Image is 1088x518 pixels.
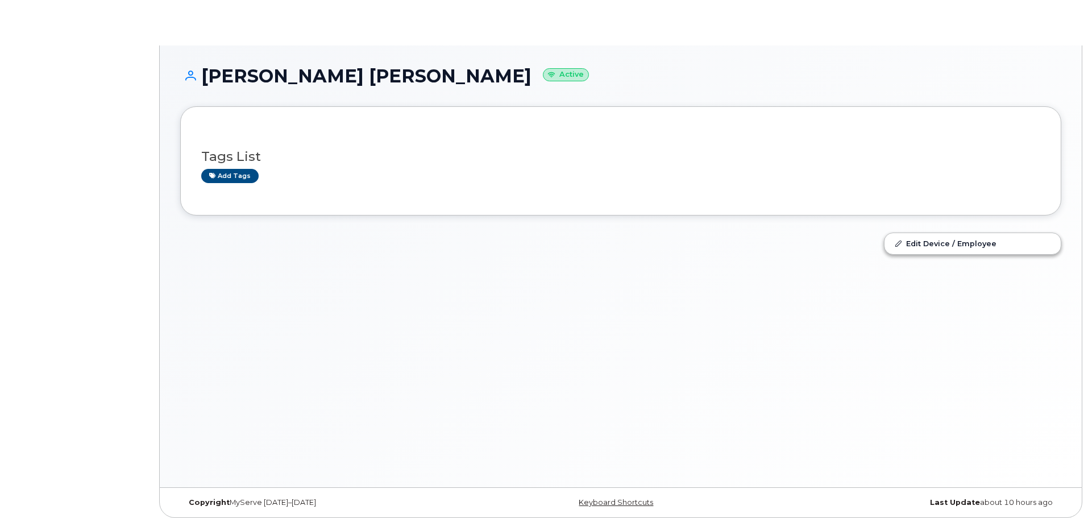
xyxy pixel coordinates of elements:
a: Add tags [201,169,259,183]
small: Active [543,68,589,81]
h1: [PERSON_NAME] [PERSON_NAME] [180,66,1061,86]
a: Keyboard Shortcuts [579,498,653,507]
strong: Copyright [189,498,230,507]
div: MyServe [DATE]–[DATE] [180,498,474,507]
h3: Tags List [201,150,1040,164]
strong: Last Update [930,498,980,507]
a: Edit Device / Employee [884,233,1061,254]
div: about 10 hours ago [767,498,1061,507]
